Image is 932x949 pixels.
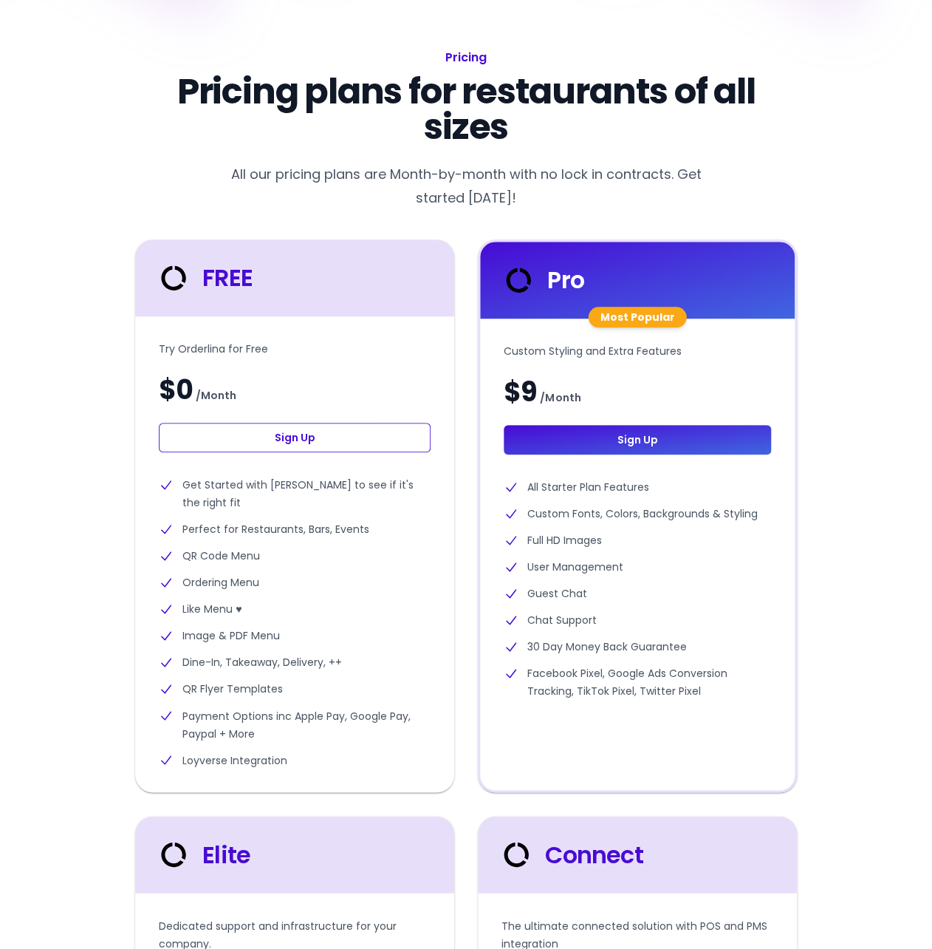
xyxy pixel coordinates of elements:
[504,585,771,602] li: Guest Chat
[159,375,193,405] span: $0
[504,664,771,700] li: Facebook Pixel, Google Ads Conversion Tracking, TikTok Pixel, Twitter Pixel
[159,627,431,644] li: Image & PDF Menu
[589,307,687,327] div: Most Popular
[504,478,771,496] li: All Starter Plan Features
[504,638,771,656] li: 30 Day Money Back Guarantee
[504,505,771,523] li: Custom Fonts, Colors, Backgrounds & Styling
[159,600,431,618] li: Like Menu ♥
[540,389,580,407] span: / Month
[159,520,431,538] li: Perfect for Restaurants, Bars, Events
[159,751,431,769] li: Loyverse Integration
[159,680,431,698] li: QR Flyer Templates
[498,837,643,872] div: Connect
[159,476,431,511] li: Get Started with [PERSON_NAME] to see if it's the right fit
[156,260,253,296] div: FREE
[501,262,584,298] div: Pro
[159,340,431,358] p: Try Orderlina for Free
[504,378,537,407] span: $9
[159,653,431,671] li: Dine-In, Takeaway, Delivery, ++
[135,74,797,145] p: Pricing plans for restaurants of all sizes
[504,342,771,360] p: Custom Styling and Extra Features
[159,547,431,565] li: QR Code Menu
[218,163,714,210] p: All our pricing plans are Month-by-month with no lock in contracts. Get started [DATE]!
[135,47,797,68] h1: Pricing
[159,423,431,452] a: Sign Up
[196,387,236,404] span: / Month
[504,425,771,455] a: Sign Up
[159,574,431,591] li: Ordering Menu
[159,707,431,742] li: Payment Options inc Apple Pay, Google Pay, Paypal + More
[504,611,771,629] li: Chat Support
[504,558,771,576] li: User Management
[156,837,250,872] div: Elite
[504,531,771,549] li: Full HD Images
